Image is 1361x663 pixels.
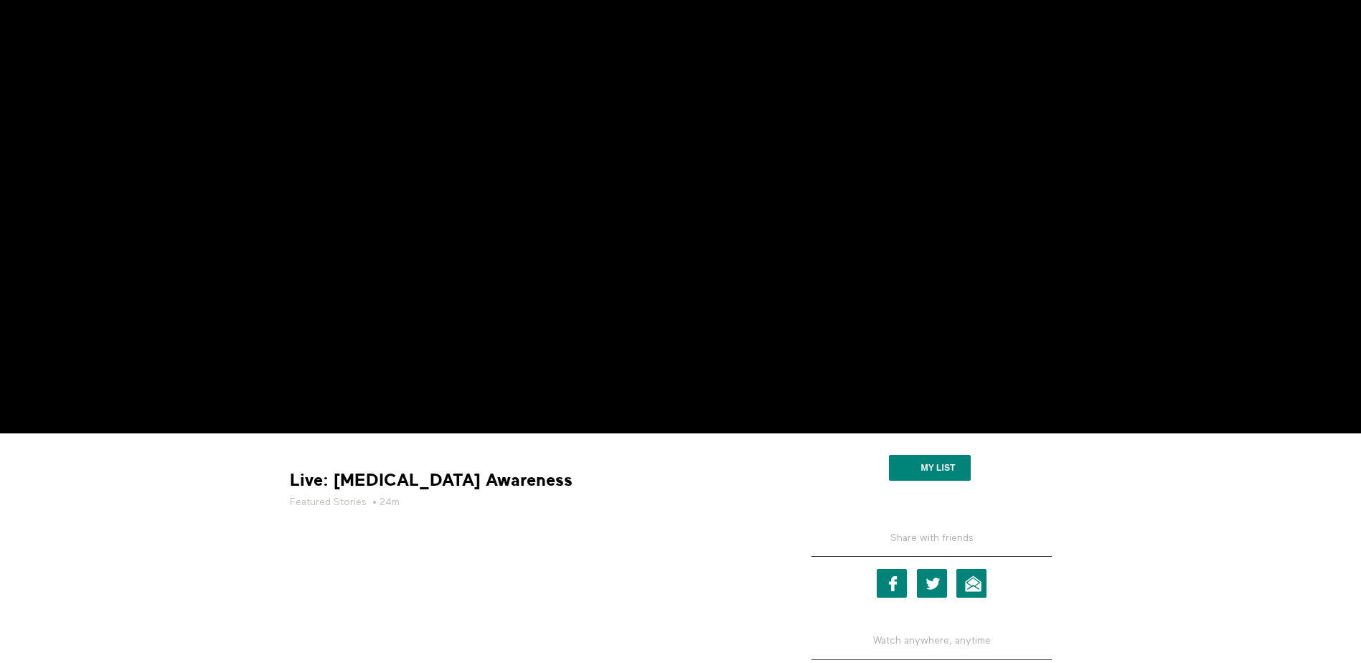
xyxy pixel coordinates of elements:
strong: Live: [MEDICAL_DATA] Awareness [290,469,573,492]
button: My list [889,455,970,481]
a: Facebook [877,569,907,598]
a: Twitter [917,569,947,598]
h5: • 24m [290,495,771,509]
a: Featured Stories [290,495,367,509]
h5: Share with friends [811,531,1052,557]
h5: Watch anywhere, anytime [811,623,1052,659]
a: Email [956,569,986,598]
